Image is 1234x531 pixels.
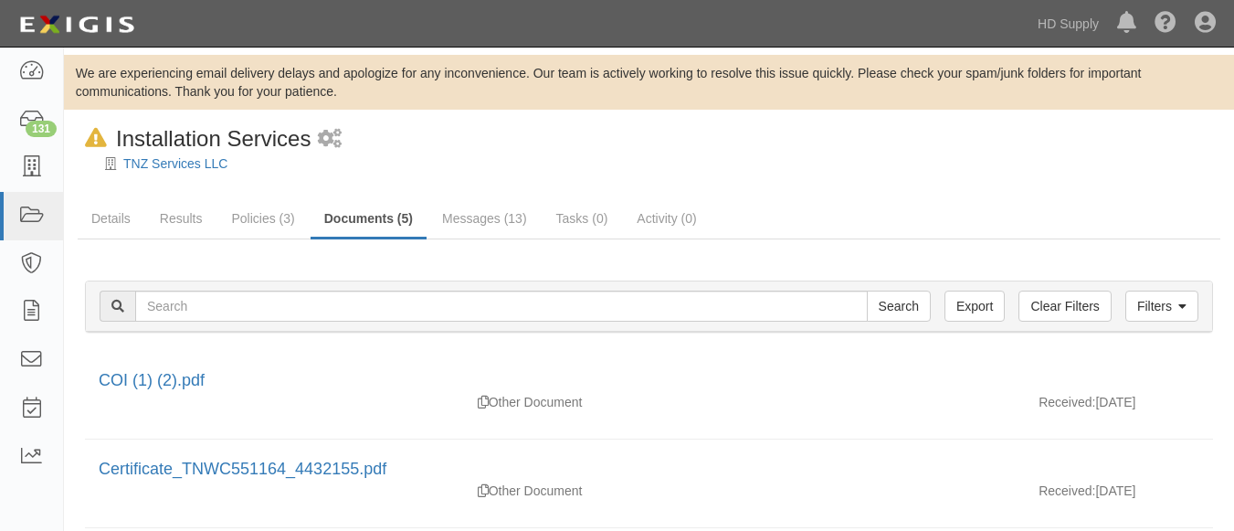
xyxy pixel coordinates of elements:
div: Duplicate [478,482,489,500]
div: Installation Services [78,123,311,154]
div: [DATE] [1025,482,1213,509]
div: Duplicate [478,393,489,411]
a: Policies (3) [217,200,308,237]
div: Other Document [461,393,744,411]
span: Installation Services [116,126,311,151]
div: Effective - Expiration [743,393,1025,394]
a: Activity (0) [623,200,710,237]
div: Effective - Expiration [743,482,1025,483]
div: COI (1) (2).pdf [99,369,1199,393]
img: logo-5460c22ac91f19d4615b14bd174203de0afe785f0fc80cf4dbbc73dc1793850b.png [14,8,140,41]
div: 131 [26,121,57,137]
input: Search [867,291,931,322]
i: Help Center - Complianz [1155,13,1176,35]
div: Other Document [461,482,744,500]
a: COI (1) (2).pdf [99,371,205,389]
input: Search [135,291,868,322]
a: Documents (5) [311,200,427,239]
a: Tasks (0) [543,200,622,237]
p: Received: [1039,393,1095,411]
div: [DATE] [1025,393,1213,420]
a: Details [78,200,144,237]
i: In Default since 08/13/2025 [85,129,107,148]
i: 1 scheduled workflow [318,130,342,149]
a: Messages (13) [428,200,541,237]
a: Results [146,200,216,237]
div: Certificate_TNWC551164_4432155.pdf [99,458,1199,482]
div: We are experiencing email delivery delays and apologize for any inconvenience. Our team is active... [64,64,1234,101]
a: TNZ Services LLC [123,156,227,171]
p: Received: [1039,482,1095,500]
a: Filters [1125,291,1198,322]
a: Clear Filters [1018,291,1111,322]
a: Export [944,291,1005,322]
a: Certificate_TNWC551164_4432155.pdf [99,460,386,478]
a: HD Supply [1028,5,1108,42]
